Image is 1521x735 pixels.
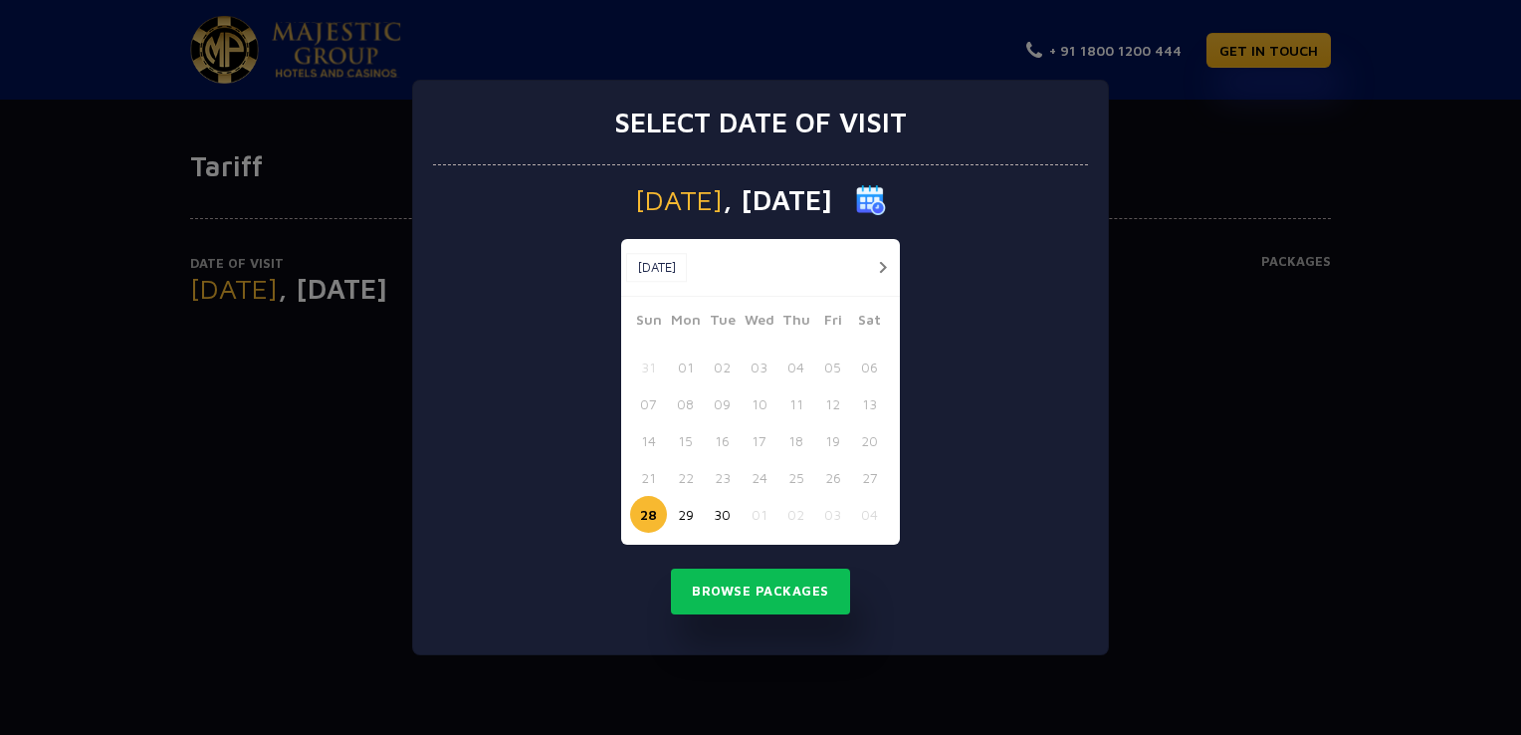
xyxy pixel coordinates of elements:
span: Thu [777,309,814,337]
button: 02 [777,496,814,533]
button: 24 [741,459,777,496]
span: Tue [704,309,741,337]
button: 13 [851,385,888,422]
span: [DATE] [635,186,723,214]
button: [DATE] [626,253,687,283]
button: 14 [630,422,667,459]
button: 04 [851,496,888,533]
button: 25 [777,459,814,496]
span: Sun [630,309,667,337]
button: 09 [704,385,741,422]
span: Fri [814,309,851,337]
span: Wed [741,309,777,337]
button: 15 [667,422,704,459]
button: 30 [704,496,741,533]
button: 19 [814,422,851,459]
span: Mon [667,309,704,337]
button: 06 [851,349,888,385]
button: 03 [814,496,851,533]
button: 17 [741,422,777,459]
button: 07 [630,385,667,422]
button: 20 [851,422,888,459]
button: 28 [630,496,667,533]
button: 04 [777,349,814,385]
button: 11 [777,385,814,422]
button: 26 [814,459,851,496]
span: , [DATE] [723,186,832,214]
h3: Select date of visit [614,106,907,139]
button: 27 [851,459,888,496]
button: 18 [777,422,814,459]
button: 23 [704,459,741,496]
img: calender icon [856,185,886,215]
button: 10 [741,385,777,422]
button: 01 [667,349,704,385]
button: 12 [814,385,851,422]
button: 02 [704,349,741,385]
button: 29 [667,496,704,533]
button: 08 [667,385,704,422]
button: 03 [741,349,777,385]
span: Sat [851,309,888,337]
button: 31 [630,349,667,385]
button: 21 [630,459,667,496]
button: 05 [814,349,851,385]
button: 16 [704,422,741,459]
button: Browse Packages [671,569,850,614]
button: 01 [741,496,777,533]
button: 22 [667,459,704,496]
